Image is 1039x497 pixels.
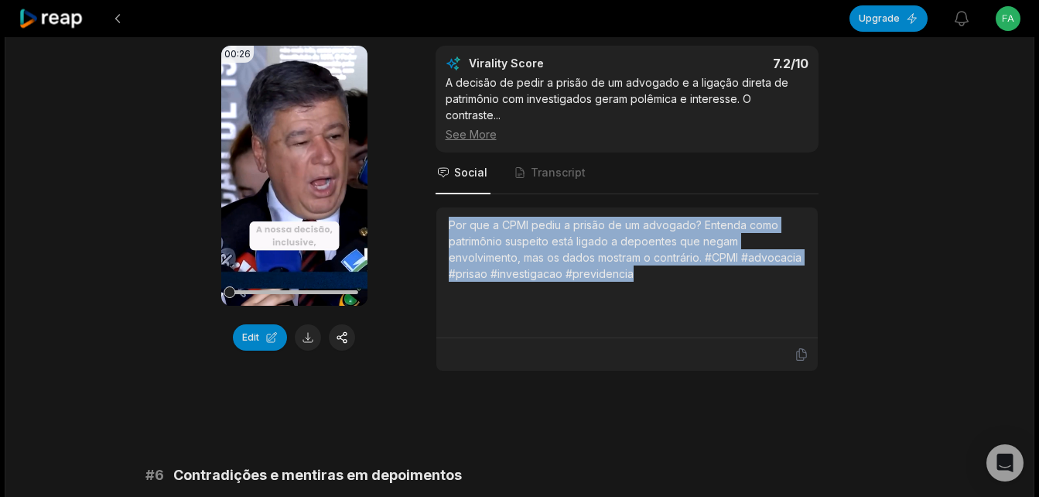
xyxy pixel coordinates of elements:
button: Upgrade [849,5,928,32]
span: Social [454,165,487,180]
span: # 6 [145,464,164,486]
div: A decisão de pedir a prisão de um advogado e a ligação direta de patrimônio com investigados gera... [446,74,808,142]
div: Por que a CPMI pediu a prisão de um advogado? Entenda como patrimônio suspeito está ligado a depo... [449,217,805,282]
div: Open Intercom Messenger [986,444,1024,482]
div: Virality Score [469,56,635,71]
div: 7.2 /10 [642,56,808,71]
span: Transcript [531,165,586,180]
span: Contradições e mentiras em depoimentos [173,464,462,486]
button: Edit [233,324,287,351]
nav: Tabs [436,153,819,194]
video: Your browser does not support mp4 format. [221,46,367,306]
div: See More [446,126,808,142]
